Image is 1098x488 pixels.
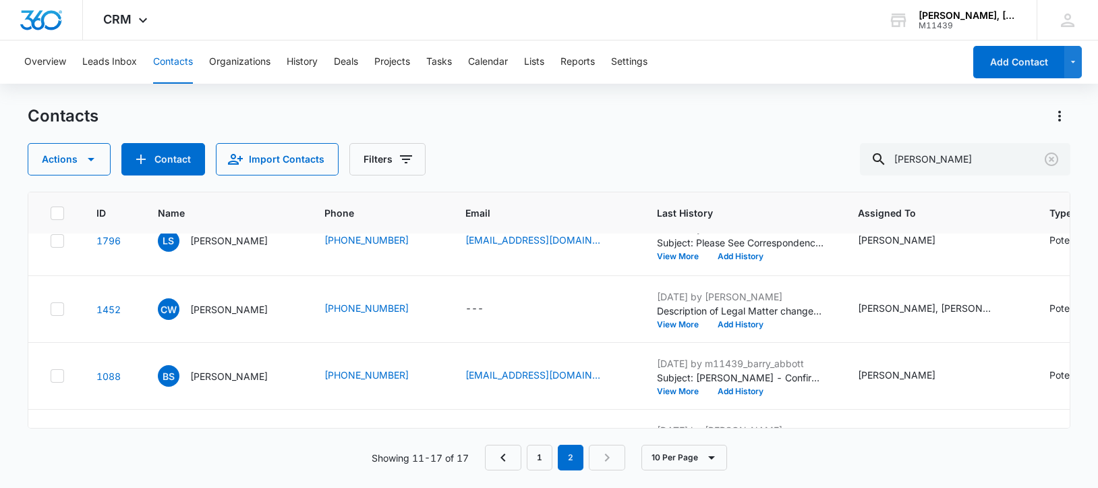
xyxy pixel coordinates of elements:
[465,206,605,220] span: Email
[657,304,826,318] p: Description of Legal Matter changed to, Aggravated Assault in [GEOGRAPHIC_DATA] [PERSON_NAME] Cit...
[858,233,935,247] div: [PERSON_NAME]
[1049,105,1070,127] button: Actions
[349,143,426,175] button: Filters
[426,40,452,84] button: Tasks
[558,445,583,470] em: 2
[334,40,358,84] button: Deals
[324,301,433,317] div: Phone - (423) 314-5196 - Select to Edit Field
[657,206,806,220] span: Last History
[611,40,647,84] button: Settings
[158,206,272,220] span: Name
[28,143,111,175] button: Actions
[324,368,433,384] div: Phone - (678) 246-4599 - Select to Edit Field
[28,106,98,126] h1: Contacts
[527,445,552,470] a: Page 1
[96,206,106,220] span: ID
[96,304,121,315] a: Navigate to contact details page for Charles Whidby
[1041,148,1062,170] button: Clear
[158,230,292,252] div: Name - Loisann SHANNON - Select to Edit Field
[657,252,708,261] button: View More
[324,368,409,382] a: [PHONE_NUMBER]
[24,40,66,84] button: Overview
[468,40,508,84] button: Calendar
[858,301,1017,317] div: Assigned To - Joshua Weiss, Rachel Teleis - Select to Edit Field
[708,321,773,329] button: Add History
[858,233,960,249] div: Assigned To - Nathaniel Goggans - Select to Edit Field
[82,40,137,84] button: Leads Inbox
[560,40,595,84] button: Reports
[324,233,433,249] div: Phone - (423) 667-6699 - Select to Edit Field
[524,40,544,84] button: Lists
[158,230,179,252] span: LS
[858,206,998,220] span: Assigned To
[96,235,121,246] a: Navigate to contact details page for Loisann SHANNON
[190,369,268,383] p: [PERSON_NAME]
[657,387,708,396] button: View More
[641,445,727,470] button: 10 Per Page
[372,451,469,465] p: Showing 11-17 of 17
[158,365,179,387] span: BS
[158,365,292,387] div: Name - Barry Spector - Select to Edit Field
[465,233,625,249] div: Email - loisannshannon@gmail.com - Select to Edit Field
[973,46,1064,78] button: Add Contact
[190,302,268,317] p: [PERSON_NAME]
[216,143,339,175] button: Import Contacts
[858,368,960,384] div: Assigned To - Tom Smith - Select to Edit Field
[96,371,121,382] a: Navigate to contact details page for Barry Spector
[121,143,205,175] button: Add Contact
[657,423,826,437] p: [DATE] by [PERSON_NAME]
[209,40,270,84] button: Organizations
[858,368,935,382] div: [PERSON_NAME]
[708,252,773,261] button: Add History
[485,445,521,470] a: Previous Page
[287,40,318,84] button: History
[858,301,993,315] div: [PERSON_NAME], [PERSON_NAME]
[465,368,600,382] a: [EMAIL_ADDRESS][DOMAIN_NAME]
[324,301,409,315] a: [PHONE_NUMBER]
[919,21,1017,30] div: account id
[190,234,268,248] p: [PERSON_NAME]
[374,40,410,84] button: Projects
[153,40,193,84] button: Contacts
[465,301,484,317] div: ---
[485,445,625,470] nav: Pagination
[324,206,413,220] span: Phone
[657,236,826,250] p: Subject: Please See Correspondence from [PERSON_NAME] | [PERSON_NAME], [PERSON_NAME] & [PERSON_NA...
[465,368,625,384] div: Email - brrypoolman@aol.com - Select to Edit Field
[657,290,826,304] p: [DATE] by [PERSON_NAME]
[465,233,600,247] a: [EMAIL_ADDRESS][DOMAIN_NAME]
[158,298,179,320] span: CW
[708,387,773,396] button: Add History
[860,143,1070,175] input: Search Contacts
[657,356,826,371] p: [DATE] by m11439_barry_abbott
[657,321,708,329] button: View More
[657,371,826,385] p: Subject: [PERSON_NAME] - Confirmation of Meeting with [PERSON_NAME] and [PERSON_NAME] [DATE] 9:00...
[103,12,132,26] span: CRM
[919,10,1017,21] div: account name
[158,298,292,320] div: Name - Charles Whidby - Select to Edit Field
[465,301,508,317] div: Email - - Select to Edit Field
[324,233,409,247] a: [PHONE_NUMBER]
